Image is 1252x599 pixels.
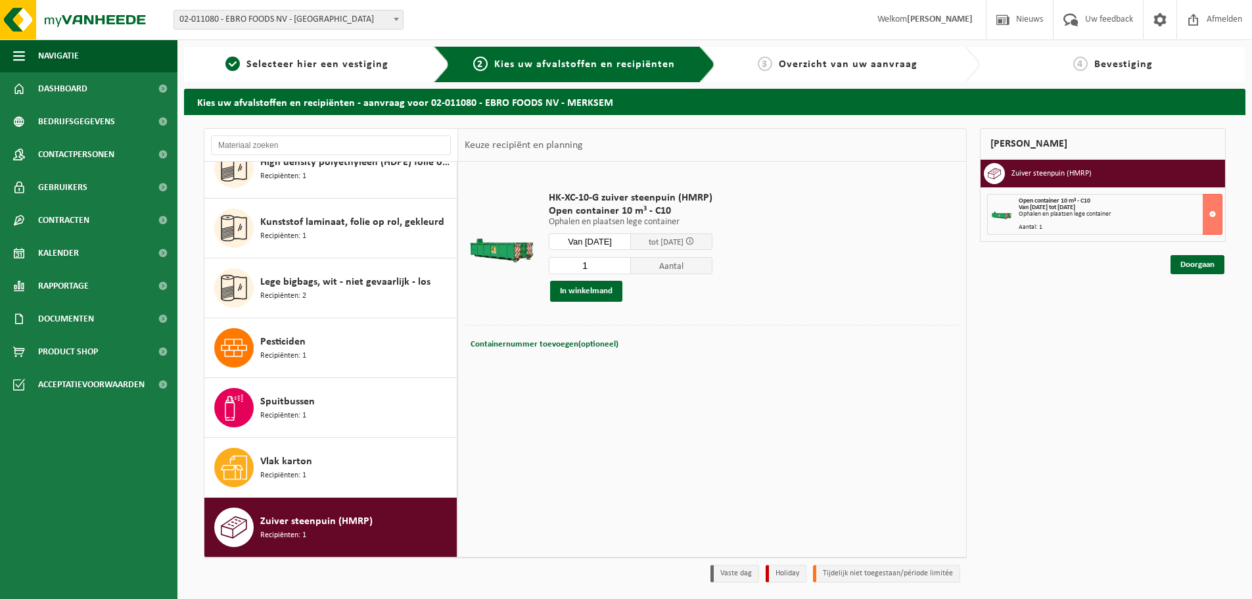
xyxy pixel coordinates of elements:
span: tot [DATE] [649,238,684,247]
span: Containernummer toevoegen(optioneel) [471,340,618,348]
a: Doorgaan [1171,255,1224,274]
span: Gebruikers [38,171,87,204]
button: High density polyethyleen (HDPE) folie op rol, naturel Recipiënten: 1 [204,139,457,199]
button: Pesticiden Recipiënten: 1 [204,318,457,378]
span: Lege bigbags, wit - niet gevaarlijk - los [260,274,430,290]
span: Recipiënten: 2 [260,290,306,302]
span: HK-XC-10-G zuiver steenpuin (HMRP) [549,191,712,204]
span: 1 [225,57,240,71]
h2: Kies uw afvalstoffen en recipiënten - aanvraag voor 02-011080 - EBRO FOODS NV - MERKSEM [184,89,1245,114]
input: Materiaal zoeken [211,135,451,155]
button: Spuitbussen Recipiënten: 1 [204,378,457,438]
span: Overzicht van uw aanvraag [779,59,917,70]
button: Containernummer toevoegen(optioneel) [469,335,620,354]
span: Kies uw afvalstoffen en recipiënten [494,59,675,70]
span: Recipiënten: 1 [260,170,306,183]
span: Contracten [38,204,89,237]
span: Open container 10 m³ - C10 [1019,197,1090,204]
div: Keuze recipiënt en planning [458,129,590,162]
span: Recipiënten: 1 [260,410,306,422]
div: Ophalen en plaatsen lege container [1019,211,1222,218]
span: Documenten [38,302,94,335]
span: 02-011080 - EBRO FOODS NV - MERKSEM [174,11,403,29]
span: Product Shop [38,335,98,368]
a: 1Selecteer hier een vestiging [191,57,423,72]
span: Zuiver steenpuin (HMRP) [260,514,373,529]
span: Spuitbussen [260,394,315,410]
div: [PERSON_NAME] [980,128,1226,160]
span: Kunststof laminaat, folie op rol, gekleurd [260,214,444,230]
span: Selecteer hier een vestiging [246,59,388,70]
li: Tijdelijk niet toegestaan/période limitée [813,565,960,583]
p: Ophalen en plaatsen lege container [549,218,712,227]
strong: [PERSON_NAME] [907,14,973,24]
span: Acceptatievoorwaarden [38,368,145,401]
button: Kunststof laminaat, folie op rol, gekleurd Recipiënten: 1 [204,199,457,258]
button: In winkelmand [550,281,622,302]
span: Kalender [38,237,79,270]
span: 2 [473,57,488,71]
strong: Van [DATE] tot [DATE] [1019,204,1075,211]
span: Recipiënten: 1 [260,529,306,542]
span: 3 [758,57,772,71]
span: Recipiënten: 1 [260,230,306,243]
span: Aantal [631,257,713,274]
span: Vlak karton [260,454,312,469]
span: Navigatie [38,39,79,72]
span: 02-011080 - EBRO FOODS NV - MERKSEM [174,10,404,30]
button: Vlak karton Recipiënten: 1 [204,438,457,498]
span: Recipiënten: 1 [260,469,306,482]
span: Bedrijfsgegevens [38,105,115,138]
h3: Zuiver steenpuin (HMRP) [1011,163,1092,184]
span: Open container 10 m³ - C10 [549,204,712,218]
span: Rapportage [38,270,89,302]
span: 4 [1073,57,1088,71]
span: High density polyethyleen (HDPE) folie op rol, naturel [260,155,453,170]
li: Holiday [766,565,806,583]
button: Zuiver steenpuin (HMRP) Recipiënten: 1 [204,498,457,557]
li: Vaste dag [710,565,759,583]
span: Bevestiging [1094,59,1153,70]
input: Selecteer datum [549,233,631,250]
span: Pesticiden [260,334,306,350]
span: Dashboard [38,72,87,105]
div: Aantal: 1 [1019,224,1222,231]
button: Lege bigbags, wit - niet gevaarlijk - los Recipiënten: 2 [204,258,457,318]
span: Contactpersonen [38,138,114,171]
span: Recipiënten: 1 [260,350,306,362]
